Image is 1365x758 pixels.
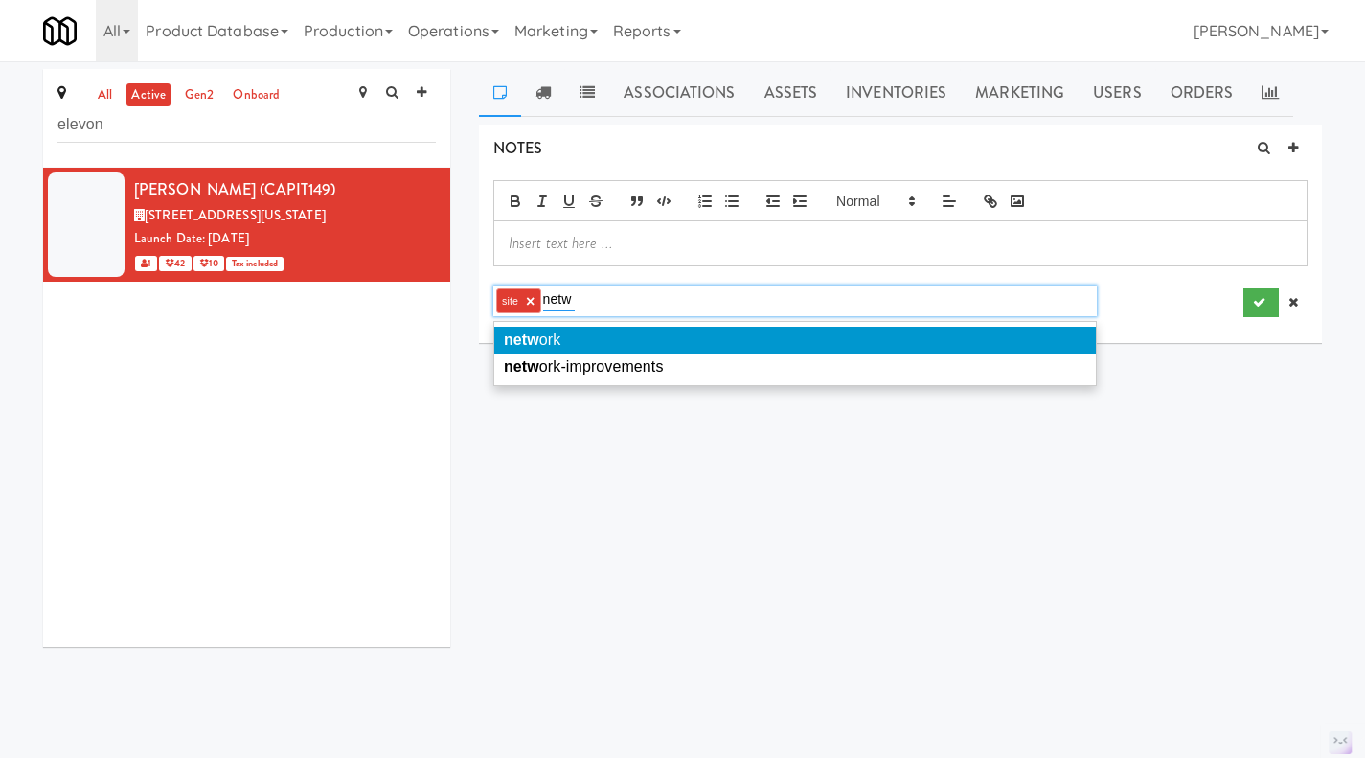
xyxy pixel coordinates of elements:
a: Users [1079,69,1156,117]
a: × [526,293,535,310]
span: 42 [159,256,191,271]
li: network [494,327,1096,354]
a: Orders [1156,69,1248,117]
span: NOTES [493,137,543,159]
div: [PERSON_NAME] (CAPIT149) [134,175,436,204]
img: Micromart [43,14,77,48]
a: Associations [609,69,749,117]
a: Inventories [831,69,961,117]
input: Add Tag [543,287,575,311]
span: Tax included [226,257,284,271]
span: 10 [193,256,224,271]
a: all [93,83,117,107]
span: [STREET_ADDRESS][US_STATE] [145,206,326,224]
a: Assets [750,69,832,117]
div: Launch Date: [DATE] [134,227,436,251]
em: netw [504,358,539,375]
em: netw [504,332,539,348]
span: 1 [135,256,157,271]
span: ork-improvements [504,358,664,375]
a: Marketing [961,69,1079,117]
li: site × [496,288,541,313]
li: [PERSON_NAME] (CAPIT149)[STREET_ADDRESS][US_STATE]Launch Date: [DATE] 1 42 10Tax included [43,168,450,282]
a: gen2 [180,83,218,107]
li: network-improvements [494,354,1096,380]
span: site [502,295,518,307]
div: site × [493,286,1097,316]
a: active [126,83,171,107]
input: Search site [57,107,436,143]
span: ork [504,332,560,348]
a: onboard [228,83,284,107]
